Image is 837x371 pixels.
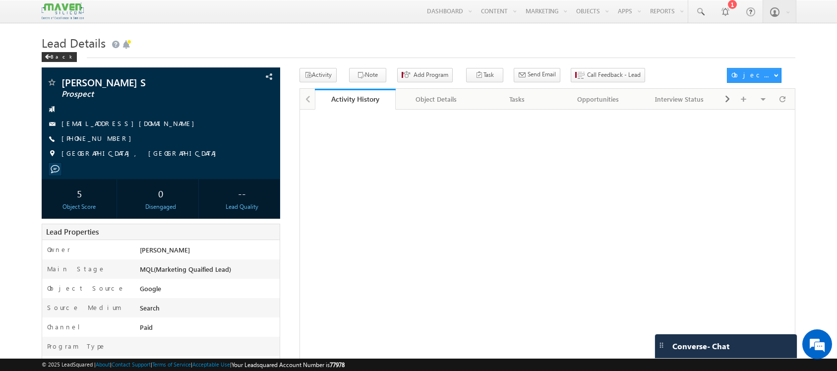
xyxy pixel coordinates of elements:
[558,89,639,110] a: Opportunities
[61,119,199,127] a: [EMAIL_ADDRESS][DOMAIN_NAME]
[47,264,106,273] label: Main Stage
[330,361,345,369] span: 77978
[315,89,396,110] a: Activity History
[42,2,83,20] img: Custom Logo
[299,68,337,82] button: Activity
[232,361,345,369] span: Your Leadsquared Account Number is
[61,77,210,87] span: [PERSON_NAME] S
[322,94,389,104] div: Activity History
[672,342,729,351] span: Converse - Chat
[137,264,280,278] div: MQL(Marketing Quaified Lead)
[207,184,277,202] div: --
[192,361,230,368] a: Acceptable Use
[61,89,210,99] span: Prospect
[587,70,641,79] span: Call Feedback - Lead
[126,184,196,202] div: 0
[42,360,345,370] span: © 2025 LeadSquared | | | | |
[112,361,151,368] a: Contact Support
[207,202,277,211] div: Lead Quality
[647,93,712,105] div: Interview Status
[44,202,114,211] div: Object Score
[61,134,136,144] span: [PHONE_NUMBER]
[152,361,191,368] a: Terms of Service
[566,93,630,105] div: Opportunities
[414,70,448,79] span: Add Program
[47,245,70,254] label: Owner
[47,303,121,312] label: Source Medium
[137,303,280,317] div: Search
[658,341,665,349] img: carter-drag
[397,68,453,82] button: Add Program
[727,68,781,83] button: Object Actions
[137,284,280,298] div: Google
[46,227,99,237] span: Lead Properties
[466,68,503,82] button: Task
[349,68,386,82] button: Note
[396,89,477,110] a: Object Details
[571,68,645,82] button: Call Feedback - Lead
[731,70,774,79] div: Object Actions
[137,322,280,336] div: Paid
[96,361,110,368] a: About
[514,68,560,82] button: Send Email
[42,52,82,60] a: Back
[47,284,125,293] label: Object Source
[126,202,196,211] div: Disengaged
[61,149,221,159] span: [GEOGRAPHIC_DATA], [GEOGRAPHIC_DATA]
[47,342,106,351] label: Program Type
[44,184,114,202] div: 5
[528,70,556,79] span: Send Email
[404,93,468,105] div: Object Details
[639,89,720,110] a: Interview Status
[477,89,558,110] a: Tasks
[42,52,77,62] div: Back
[47,322,88,331] label: Channel
[42,35,106,51] span: Lead Details
[485,93,549,105] div: Tasks
[140,246,190,254] span: [PERSON_NAME]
